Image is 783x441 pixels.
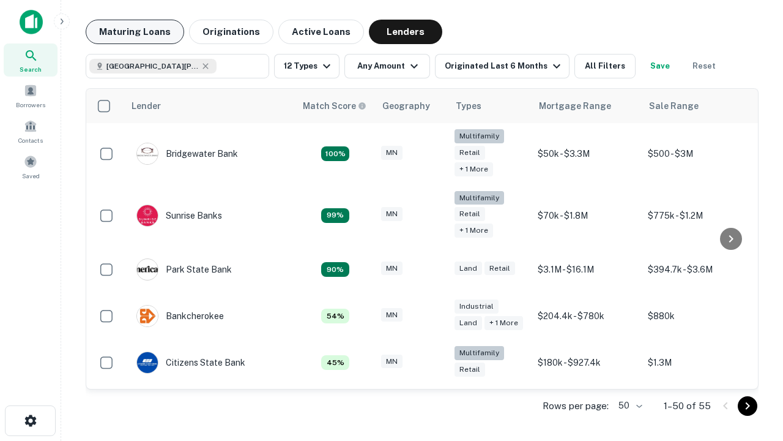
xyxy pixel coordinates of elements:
[381,262,403,276] div: MN
[22,171,40,181] span: Saved
[532,293,642,339] td: $204.4k - $780k
[20,10,43,34] img: capitalize-icon.png
[664,399,711,413] p: 1–50 of 55
[456,99,481,113] div: Types
[455,162,493,176] div: + 1 more
[738,396,757,416] button: Go to next page
[136,205,222,227] div: Sunrise Banks
[20,64,42,74] span: Search
[274,54,340,78] button: 12 Types
[278,20,364,44] button: Active Loans
[455,146,485,160] div: Retail
[532,89,642,123] th: Mortgage Range
[18,135,43,145] span: Contacts
[642,339,752,386] td: $1.3M
[455,191,504,205] div: Multifamily
[4,115,58,148] a: Contacts
[532,246,642,293] td: $3.1M - $16.1M
[4,79,58,112] a: Borrowers
[124,89,295,123] th: Lender
[455,262,482,276] div: Land
[381,308,403,322] div: MN
[642,386,752,432] td: $485k - $519.9k
[642,89,752,123] th: Sale Range
[344,54,430,78] button: Any Amount
[321,355,349,370] div: Matching Properties: 5, hasApolloMatch: undefined
[381,355,403,369] div: MN
[445,59,564,73] div: Originated Last 6 Months
[532,386,642,432] td: $384k - $2M
[574,54,636,78] button: All Filters
[642,185,752,247] td: $775k - $1.2M
[532,339,642,386] td: $180k - $927.4k
[136,143,238,165] div: Bridgewater Bank
[484,316,523,330] div: + 1 more
[136,352,245,374] div: Citizens State Bank
[137,352,158,373] img: picture
[321,146,349,161] div: Matching Properties: 20, hasApolloMatch: undefined
[106,61,198,72] span: [GEOGRAPHIC_DATA][PERSON_NAME], [GEOGRAPHIC_DATA], [GEOGRAPHIC_DATA]
[484,262,515,276] div: Retail
[455,207,485,221] div: Retail
[381,207,403,221] div: MN
[132,99,161,113] div: Lender
[435,54,570,78] button: Originated Last 6 Months
[137,143,158,164] img: picture
[303,99,364,113] h6: Match Score
[321,208,349,223] div: Matching Properties: 11, hasApolloMatch: undefined
[189,20,273,44] button: Originations
[642,293,752,339] td: $880k
[455,346,504,360] div: Multifamily
[640,54,680,78] button: Save your search to get updates of matches that match your search criteria.
[295,89,375,123] th: Capitalize uses an advanced AI algorithm to match your search with the best lender. The match sco...
[543,399,609,413] p: Rows per page:
[369,20,442,44] button: Lenders
[4,43,58,77] a: Search
[4,150,58,183] a: Saved
[375,89,448,123] th: Geography
[137,259,158,280] img: picture
[136,258,232,281] div: Park State Bank
[685,54,724,78] button: Reset
[455,129,504,143] div: Multifamily
[381,146,403,160] div: MN
[137,306,158,326] img: picture
[137,205,158,226] img: picture
[642,123,752,185] td: $500 - $3M
[532,123,642,185] td: $50k - $3.3M
[649,99,699,113] div: Sale Range
[303,99,366,113] div: Capitalize uses an advanced AI algorithm to match your search with the best lender. The match sco...
[539,99,611,113] div: Mortgage Range
[722,343,783,402] iframe: Chat Widget
[532,185,642,247] td: $70k - $1.8M
[382,99,430,113] div: Geography
[16,100,45,110] span: Borrowers
[614,397,644,415] div: 50
[86,20,184,44] button: Maturing Loans
[136,305,224,327] div: Bankcherokee
[321,309,349,323] div: Matching Properties: 6, hasApolloMatch: undefined
[642,246,752,293] td: $394.7k - $3.6M
[455,316,482,330] div: Land
[448,89,532,123] th: Types
[455,300,499,314] div: Industrial
[455,363,485,377] div: Retail
[455,224,493,238] div: + 1 more
[321,262,349,277] div: Matching Properties: 10, hasApolloMatch: undefined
